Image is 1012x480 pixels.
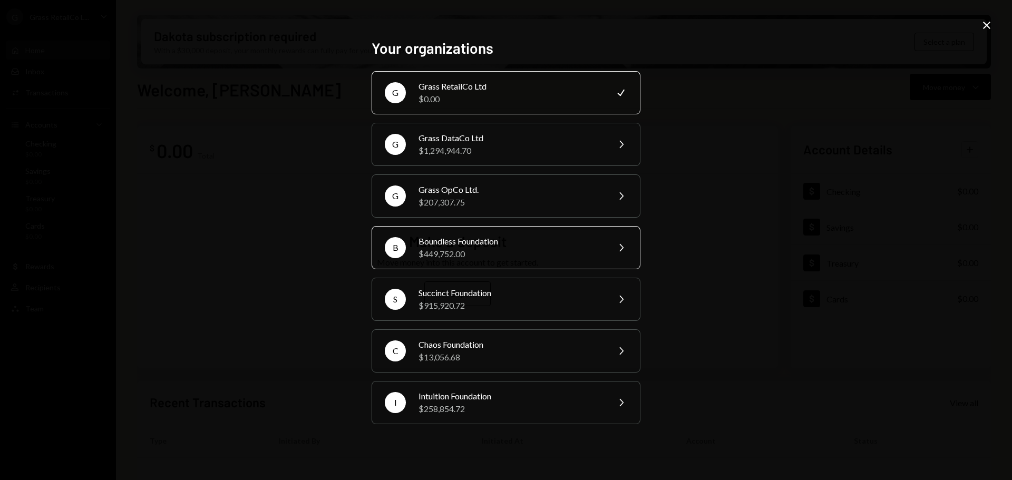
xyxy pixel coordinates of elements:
button: CChaos Foundation$13,056.68 [372,329,640,373]
div: G [385,82,406,103]
div: $1,294,944.70 [419,144,602,157]
div: Intuition Foundation [419,390,602,403]
div: $258,854.72 [419,403,602,415]
button: GGrass DataCo Ltd$1,294,944.70 [372,123,640,166]
div: Grass OpCo Ltd. [419,183,602,196]
button: IIntuition Foundation$258,854.72 [372,381,640,424]
div: G [385,134,406,155]
div: $449,752.00 [419,248,602,260]
div: $207,307.75 [419,196,602,209]
button: GGrass RetailCo Ltd$0.00 [372,71,640,114]
div: $915,920.72 [419,299,602,312]
div: $0.00 [419,93,602,105]
div: Boundless Foundation [419,235,602,248]
div: Succinct Foundation [419,287,602,299]
button: SSuccinct Foundation$915,920.72 [372,278,640,321]
button: BBoundless Foundation$449,752.00 [372,226,640,269]
div: I [385,392,406,413]
div: Grass DataCo Ltd [419,132,602,144]
div: S [385,289,406,310]
div: G [385,185,406,207]
div: C [385,340,406,361]
button: GGrass OpCo Ltd.$207,307.75 [372,174,640,218]
div: $13,056.68 [419,351,602,364]
div: B [385,237,406,258]
div: Chaos Foundation [419,338,602,351]
h2: Your organizations [372,38,640,58]
div: Grass RetailCo Ltd [419,80,602,93]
